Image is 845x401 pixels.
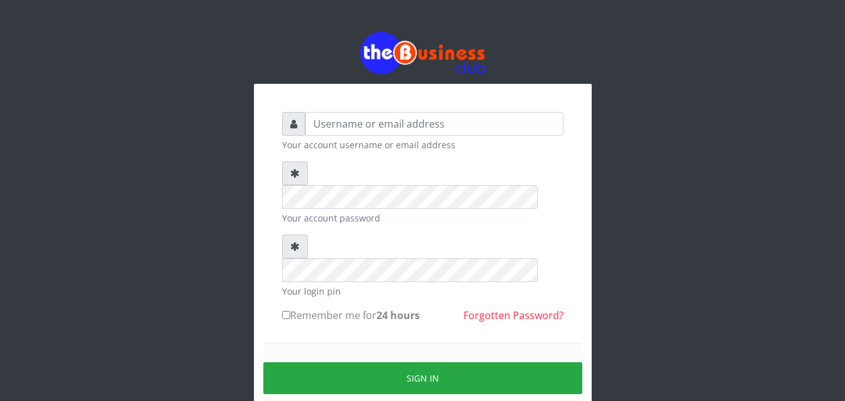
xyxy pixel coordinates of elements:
[377,308,420,322] b: 24 hours
[282,311,290,319] input: Remember me for24 hours
[463,308,564,322] a: Forgotten Password?
[305,112,564,136] input: Username or email address
[282,211,564,225] small: Your account password
[263,362,582,394] button: Sign in
[282,308,420,323] label: Remember me for
[282,138,564,151] small: Your account username or email address
[282,285,564,298] small: Your login pin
